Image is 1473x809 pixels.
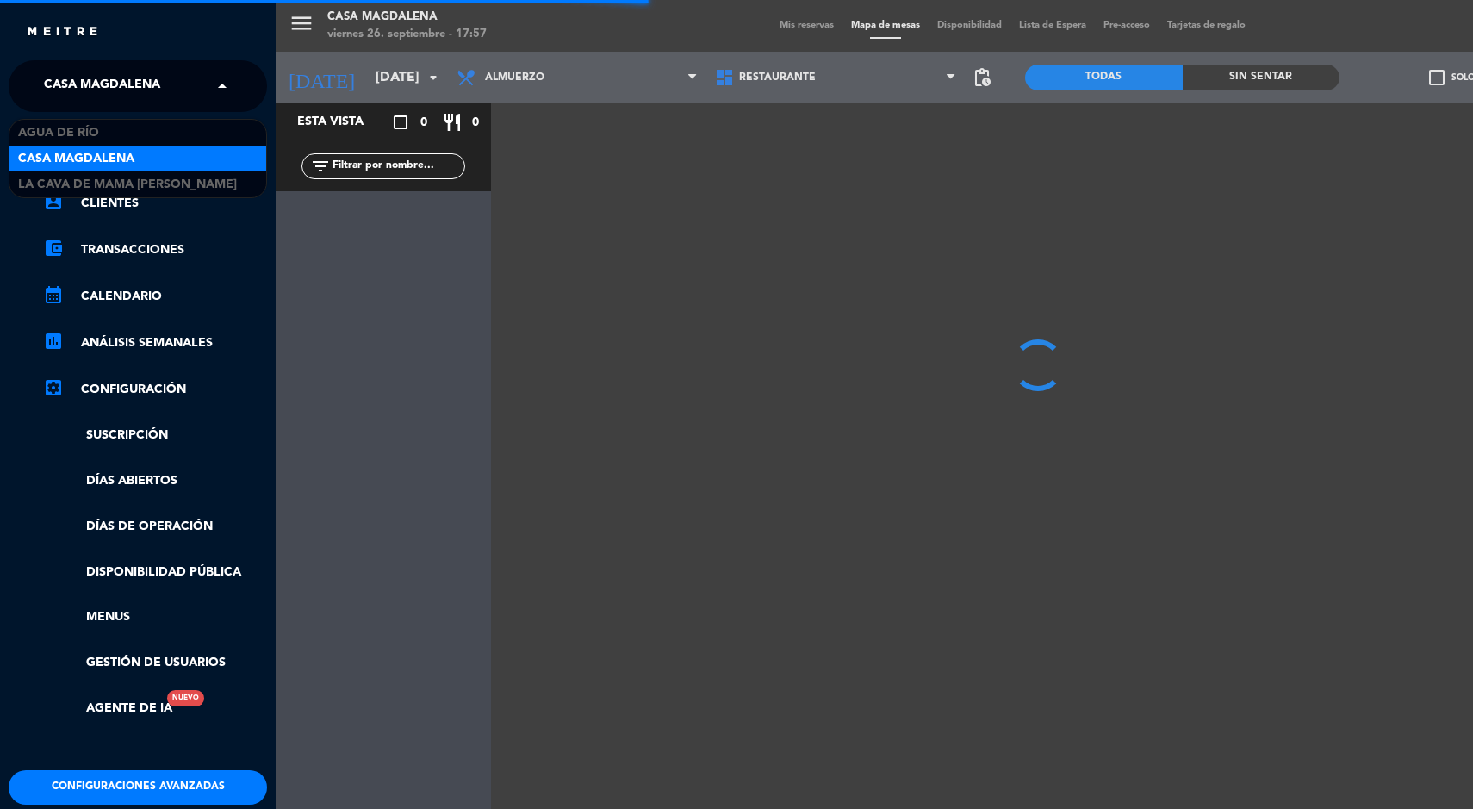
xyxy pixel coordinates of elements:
a: Días abiertos [43,471,267,491]
i: calendar_month [43,284,64,305]
a: Menus [43,607,267,627]
div: Esta vista [284,112,400,133]
a: Gestión de usuarios [43,653,267,673]
a: account_balance_walletTransacciones [43,240,267,260]
i: account_balance_wallet [43,238,64,258]
a: assessmentANÁLISIS SEMANALES [43,333,267,353]
i: assessment [43,331,64,352]
a: Disponibilidad pública [43,563,267,582]
input: Filtrar por nombre... [331,157,464,176]
div: Nuevo [167,690,204,706]
a: calendar_monthCalendario [43,286,267,307]
i: crop_square [390,112,411,133]
button: Configuraciones avanzadas [9,770,267,805]
a: Días de Operación [43,517,267,537]
i: filter_list [310,156,331,177]
span: Casa Magdalena [18,149,134,169]
a: Agente de IANuevo [43,699,172,719]
span: Casa Magdalena [44,68,160,104]
i: settings_applications [43,377,64,398]
img: MEITRE [26,26,99,39]
a: account_boxClientes [43,193,267,214]
i: account_box [43,191,64,212]
span: Agua de río [18,123,99,143]
span: 0 [472,113,479,133]
span: 0 [420,113,427,133]
i: restaurant [442,112,463,133]
a: Suscripción [43,426,267,445]
span: La Cava de Mama [PERSON_NAME] [18,175,237,195]
a: Configuración [43,379,267,400]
